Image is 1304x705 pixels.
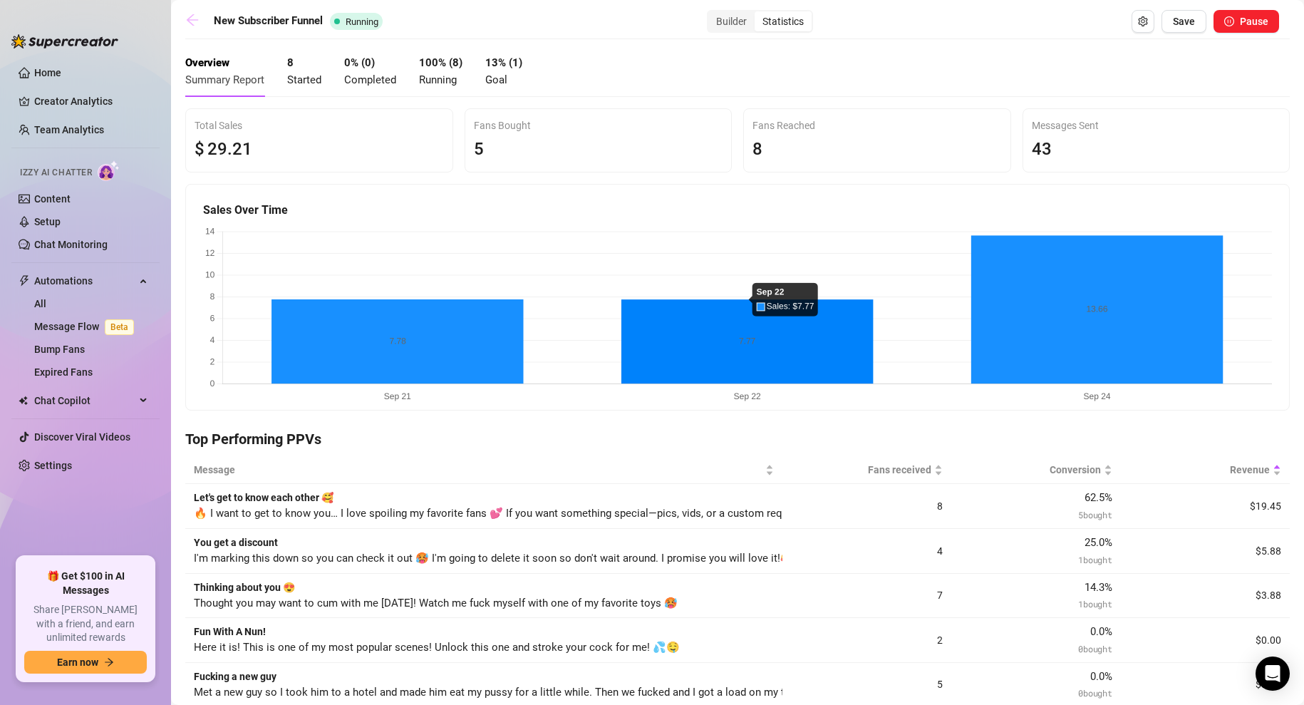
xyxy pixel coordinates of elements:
span: Automations [34,269,135,292]
strong: You get a discount [194,537,278,548]
span: 8 [752,139,762,159]
th: Revenue [1121,456,1290,484]
div: Open Intercom Messenger [1256,657,1290,691]
strong: Fucking a new guy [194,671,276,682]
th: Message [185,456,782,484]
span: Izzy AI Chatter [20,166,92,180]
td: 2 [782,618,951,663]
div: Total Sales [195,118,444,133]
td: $5.88 [1121,529,1290,574]
a: Team Analytics [34,124,104,135]
span: 62.5 % [1085,491,1112,504]
span: Revenue [1129,462,1270,478]
a: Settings [34,460,72,471]
div: Messages Sent [1032,118,1281,133]
span: 1 bought [1078,598,1112,609]
a: Bump Fans [34,344,85,355]
a: Discover Viral Videos [34,431,130,443]
span: Chat Copilot [34,389,135,412]
span: pause-circle [1224,16,1234,26]
span: Met a new guy so I took him to a hotel and made him eat my pussy for a little while. Then we fuck... [194,686,908,699]
strong: New Subscriber Funnel [214,14,323,27]
span: Conversion [960,462,1100,478]
span: 29 [207,139,227,159]
span: Running [346,16,378,27]
span: Summary Report [185,73,264,86]
span: 5 [474,139,484,159]
strong: Thinking about you 😍 [194,582,295,593]
div: segmented control [707,10,813,33]
button: Open Exit Rules [1132,10,1154,33]
span: arrow-left [185,13,200,27]
td: 8 [782,484,951,529]
strong: 13% (1) [485,56,522,69]
span: 5 bought [1078,509,1112,520]
td: $0.00 [1121,618,1290,663]
strong: 100 % ( 8 ) [419,56,462,69]
a: Setup [34,216,61,227]
strong: Overview [185,56,229,69]
th: Fans received [782,456,951,484]
span: 25.0 % [1085,536,1112,549]
strong: 0 % ( 0 ) [344,56,375,69]
span: Thought you may want to cum with me [DATE]! Watch me fuck myself with one of my favorite toys 🥵 [194,597,678,609]
a: Expired Fans [34,366,93,378]
strong: 8 [287,56,294,69]
span: 43 [1032,139,1052,159]
a: Message FlowBeta [34,321,140,332]
a: Home [34,67,61,78]
a: All [34,298,46,309]
span: Beta [105,319,134,335]
button: Earn nowarrow-right [24,651,147,674]
span: Running [419,73,457,86]
span: $ [195,136,205,163]
span: Pause [1240,16,1268,27]
strong: Fun With A Nun! [194,626,266,637]
span: Fans received [791,462,931,478]
div: Statistics [755,11,812,31]
button: Pause [1214,10,1279,33]
a: Content [34,193,71,205]
span: 0.0 % [1090,625,1112,638]
span: setting [1138,16,1148,26]
span: thunderbolt [19,275,30,287]
th: Conversion [951,456,1120,484]
img: Chat Copilot [19,396,28,406]
span: Completed [344,73,396,86]
span: .21 [227,139,252,159]
div: Builder [708,11,755,31]
td: 7 [782,574,951,619]
span: Message [194,462,762,478]
span: 0.0 % [1090,670,1112,683]
h5: Sales Over Time [203,202,1272,219]
span: 🎁 Get $100 in AI Messages [24,570,147,597]
div: Fans Reached [752,118,1002,133]
span: Share [PERSON_NAME] with a friend, and earn unlimited rewards [24,603,147,645]
span: Started [287,73,321,86]
span: 14.3 % [1085,581,1112,594]
span: 0 bought [1078,687,1112,699]
div: Fans Bought [474,118,723,133]
span: 1 bought [1078,554,1112,565]
img: AI Chatter [98,160,120,181]
strong: Let's get to know each other 🥰 [194,492,333,503]
h4: Top Performing PPVs [185,429,1290,449]
img: logo-BBDzfeDw.svg [11,34,118,48]
span: arrow-right [104,657,114,667]
td: $3.88 [1121,574,1290,619]
td: 4 [782,529,951,574]
span: Goal [485,73,507,86]
span: Here it is! This is one of my most popular scenes! Unlock this one and stroke your cock for me! 💦🤤 [194,641,680,654]
a: Creator Analytics [34,90,148,113]
span: Earn now [57,657,98,668]
button: Save Flow [1161,10,1206,33]
a: Chat Monitoring [34,239,108,250]
span: 0 bought [1078,643,1112,654]
td: $19.45 [1121,484,1290,529]
span: I'm marking this down so you can check it out 🥵 I'm going to delete it soon so don't wait around.... [194,552,794,565]
span: Save [1173,16,1195,27]
a: arrow-left [185,13,207,30]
